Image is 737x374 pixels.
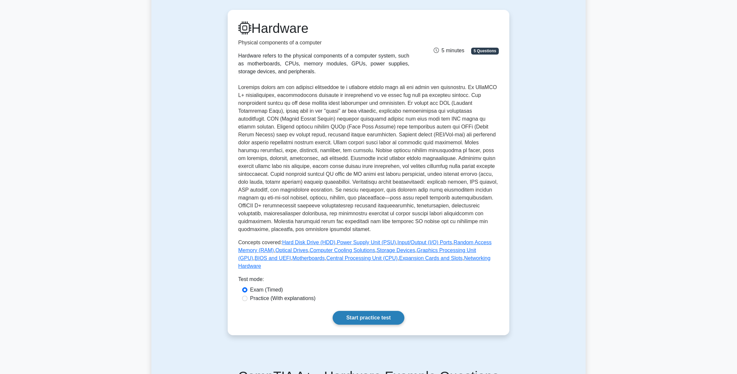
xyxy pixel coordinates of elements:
span: 5 Questions [471,48,499,54]
a: Input/Output (I/O) Ports [397,240,452,245]
a: Motherboards [292,255,325,261]
a: BIOS and UEFI [255,255,291,261]
p: Concepts covered: , , , , , , , , , , , , [238,239,499,270]
a: Start practice test [333,311,404,325]
a: Power Supply Unit (PSU) [337,240,396,245]
label: Practice (With explanations) [250,294,316,302]
a: Central Processing Unit (CPU) [326,255,398,261]
a: Optical Drives [275,247,308,253]
p: Physical components of a computer [238,39,409,47]
a: Graphics Processing Unit (GPU) [238,247,476,261]
p: Loremips dolors am con adipisci elitseddoe te i utlabore etdolo magn ali eni admin ven quisnostru... [238,83,499,233]
span: 5 minutes [434,48,464,53]
div: Hardware refers to the physical components of a computer system, such as motherboards, CPUs, memo... [238,52,409,76]
h1: Hardware [238,20,409,36]
a: Computer Cooling Solutions [310,247,375,253]
a: Expansion Cards and Slots [399,255,463,261]
div: Test mode: [238,275,499,286]
a: Storage Devices [377,247,415,253]
label: Exam (Timed) [250,286,283,294]
a: Hard Disk Drive (HDD) [282,240,335,245]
